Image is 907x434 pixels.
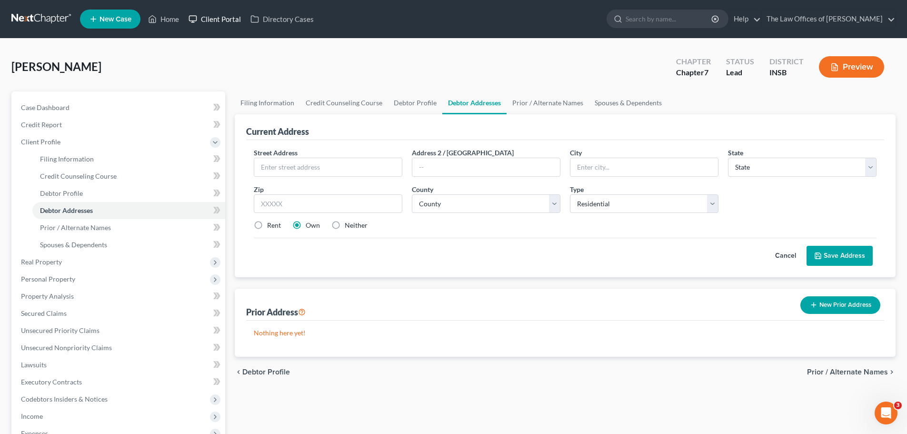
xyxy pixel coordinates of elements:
[235,368,290,376] button: chevron_left Debtor Profile
[13,373,225,391] a: Executory Contracts
[765,246,807,265] button: Cancel
[40,155,94,163] span: Filing Information
[21,309,67,317] span: Secured Claims
[807,246,873,266] button: Save Address
[507,91,589,114] a: Prior / Alternate Names
[267,221,281,230] label: Rent
[807,368,896,376] button: Prior / Alternate Names chevron_right
[762,10,895,28] a: The Law Offices of [PERSON_NAME]
[246,10,319,28] a: Directory Cases
[13,356,225,373] a: Lawsuits
[13,305,225,322] a: Secured Claims
[235,91,300,114] a: Filing Information
[306,221,320,230] label: Own
[143,10,184,28] a: Home
[412,148,514,158] label: Address 2 / [GEOGRAPHIC_DATA]
[40,189,83,197] span: Debtor Profile
[21,258,62,266] span: Real Property
[254,149,298,157] span: Street Address
[32,236,225,253] a: Spouses & Dependents
[21,378,82,386] span: Executory Contracts
[13,99,225,116] a: Case Dashboard
[246,306,306,318] div: Prior Address
[875,402,897,424] iframe: Intercom live chat
[40,241,107,249] span: Spouses & Dependents
[728,149,743,157] span: State
[769,56,804,67] div: District
[21,292,74,300] span: Property Analysis
[32,185,225,202] a: Debtor Profile
[21,326,100,334] span: Unsecured Priority Claims
[40,223,111,232] span: Prior / Alternate Names
[13,116,225,133] a: Credit Report
[729,10,761,28] a: Help
[21,395,108,403] span: Codebtors Insiders & Notices
[32,168,225,185] a: Credit Counseling Course
[807,368,888,376] span: Prior / Alternate Names
[412,185,433,193] span: County
[676,56,711,67] div: Chapter
[21,343,112,352] span: Unsecured Nonpriority Claims
[726,56,754,67] div: Status
[40,206,93,214] span: Debtor Addresses
[13,339,225,356] a: Unsecured Nonpriority Claims
[676,67,711,78] div: Chapter
[32,151,225,168] a: Filing Information
[726,67,754,78] div: Lead
[21,275,75,283] span: Personal Property
[894,402,902,409] span: 3
[626,10,713,28] input: Search by name...
[21,361,47,369] span: Lawsuits
[254,328,877,338] p: Nothing here yet!
[32,219,225,236] a: Prior / Alternate Names
[254,185,264,193] span: Zip
[13,288,225,305] a: Property Analysis
[254,158,402,176] input: Enter street address
[11,60,101,73] span: [PERSON_NAME]
[819,56,884,78] button: Preview
[40,172,117,180] span: Credit Counseling Course
[235,368,242,376] i: chevron_left
[13,322,225,339] a: Unsecured Priority Claims
[300,91,388,114] a: Credit Counseling Course
[242,368,290,376] span: Debtor Profile
[32,202,225,219] a: Debtor Addresses
[769,67,804,78] div: INSB
[888,368,896,376] i: chevron_right
[21,138,60,146] span: Client Profile
[345,221,368,230] label: Neither
[442,91,507,114] a: Debtor Addresses
[21,412,43,420] span: Income
[184,10,246,28] a: Client Portal
[800,296,880,314] button: New Prior Address
[388,91,442,114] a: Debtor Profile
[704,68,708,77] span: 7
[21,121,62,129] span: Credit Report
[254,194,402,213] input: XXXXX
[246,126,309,137] div: Current Address
[412,158,560,176] input: --
[570,158,718,176] input: Enter city...
[570,149,582,157] span: City
[570,184,584,194] label: Type
[21,103,70,111] span: Case Dashboard
[100,16,131,23] span: New Case
[589,91,668,114] a: Spouses & Dependents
